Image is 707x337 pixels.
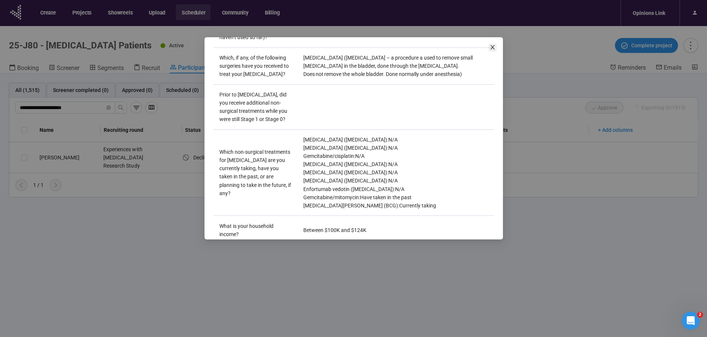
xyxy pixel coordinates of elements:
td: Prior to [MEDICAL_DATA], did you receive additional non-surgical treatments while you were still ... [213,85,298,130]
div: [MEDICAL_DATA] ([MEDICAL_DATA]) : N/A [303,168,488,177]
button: Close [488,44,497,52]
span: 2 [697,312,703,318]
td: Between $100K and $124K [297,216,494,244]
td: Which non-surgical treatments for [MEDICAL_DATA] are you currently taking, have you taken in the ... [213,130,298,216]
td: Which, if any, of the following surgeries have you received to treat your [MEDICAL_DATA]? [213,48,298,85]
iframe: Intercom live chat [682,312,700,330]
div: [MEDICAL_DATA] ([MEDICAL_DATA]) : N/A [303,136,488,144]
td: [MEDICAL_DATA] ([MEDICAL_DATA] – a procedure a used to remove small [MEDICAL_DATA] in the bladder... [297,48,494,85]
div: Gemcitabine/mitomycin : Have taken in the past [303,193,488,201]
div: [MEDICAL_DATA] ([MEDICAL_DATA]) : N/A [303,177,488,185]
span: close [489,44,495,50]
td: What is your household income? [213,216,298,244]
div: Enfortumab vedotin ([MEDICAL_DATA]) : N/A [303,185,488,193]
div: [MEDICAL_DATA][PERSON_NAME] (BCG) : Currently taking [303,201,488,209]
div: Gemcitabine/cisplatin : N/A [303,152,488,160]
div: [MEDICAL_DATA] ([MEDICAL_DATA]) : N/A [303,144,488,152]
div: [MEDICAL_DATA] ([MEDICAL_DATA]) : N/A [303,160,488,168]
